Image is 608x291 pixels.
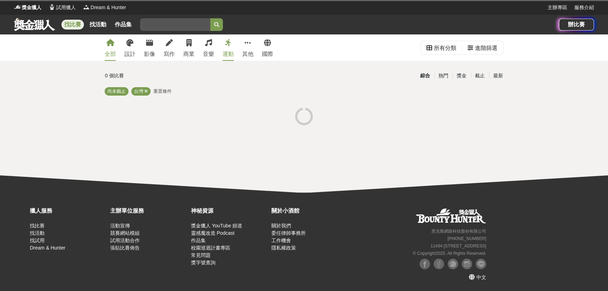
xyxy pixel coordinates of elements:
a: 隱私權政策 [271,245,296,251]
a: 獎金獵人 YouTube 頻道 [191,223,242,228]
div: 影像 [144,50,155,58]
small: © Copyright 2025 . All Rights Reserved. [413,251,486,256]
a: 試用活動合作 [110,238,140,243]
a: Logo試用獵人 [48,4,76,11]
a: 商業 [183,34,194,61]
a: 影像 [144,34,155,61]
div: 其他 [242,50,253,58]
div: 商業 [183,50,194,58]
img: Instagram [462,259,472,269]
span: 獎金獵人 [22,4,41,11]
div: 綜合 [416,70,434,82]
a: 作品集 [191,238,205,243]
a: 競賽網站模組 [110,230,140,236]
a: 張貼比賽佈告 [110,245,140,251]
a: 工作機會 [271,238,291,243]
div: 截止 [471,70,489,82]
img: Logo [83,4,90,11]
a: 常見問題 [191,252,210,258]
a: 主辦專區 [548,4,567,11]
a: 辦比賽 [559,19,594,31]
span: 台灣 [134,89,143,94]
img: Plurk [448,259,458,269]
a: 委任律師事務所 [271,230,306,236]
small: 恩克斯網路科技股份有限公司 [431,229,486,234]
span: 試用獵人 [56,4,76,11]
div: 關於小酒館 [271,207,348,215]
div: 所有分類 [434,41,456,55]
img: Facebook [419,259,430,269]
a: 其他 [242,34,253,61]
a: LogoDream & Hunter [83,4,126,11]
a: 關於我們 [271,223,291,228]
a: 服務介紹 [574,4,594,11]
a: 寫作 [164,34,175,61]
a: 運動 [223,34,234,61]
span: 重置條件 [153,89,172,94]
a: 校園巡迴計畫專區 [191,245,230,251]
a: 音樂 [203,34,214,61]
a: 找活動 [30,230,45,236]
a: 活動宣傳 [110,223,130,228]
a: 全部 [105,34,116,61]
small: [PHONE_NUMBER] [448,236,486,241]
img: Logo [14,4,21,11]
div: 最新 [489,70,507,82]
img: Facebook [434,259,444,269]
div: 全部 [105,50,116,58]
div: 熱門 [434,70,452,82]
a: 找比賽 [30,223,45,228]
div: 寫作 [164,50,175,58]
div: 運動 [223,50,234,58]
img: LINE [476,259,486,269]
a: 靈感魔改造 Podcast [191,230,234,236]
span: Dream & Hunter [91,4,126,11]
a: 找試用 [30,238,45,243]
div: 獎金 [452,70,471,82]
div: 國際 [262,50,273,58]
span: 中文 [476,274,486,280]
div: 進階篩選 [475,41,497,55]
a: 國際 [262,34,273,61]
div: 獵人服務 [30,207,107,215]
div: 音樂 [203,50,214,58]
div: 設計 [124,50,136,58]
a: Dream & Hunter [30,245,65,251]
a: 獎字號查詢 [191,260,215,265]
div: 神秘資源 [191,207,267,215]
a: 找活動 [87,20,109,30]
small: 11494 [STREET_ADDRESS] [430,244,486,248]
a: 找比賽 [61,20,84,30]
img: Logo [48,4,55,11]
a: 作品集 [112,20,134,30]
div: 0 個比賽 [105,70,237,82]
a: 設計 [124,34,136,61]
span: 尚未截止 [107,89,126,94]
div: 主辦單位服務 [110,207,187,215]
a: Logo獎金獵人 [14,4,41,11]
